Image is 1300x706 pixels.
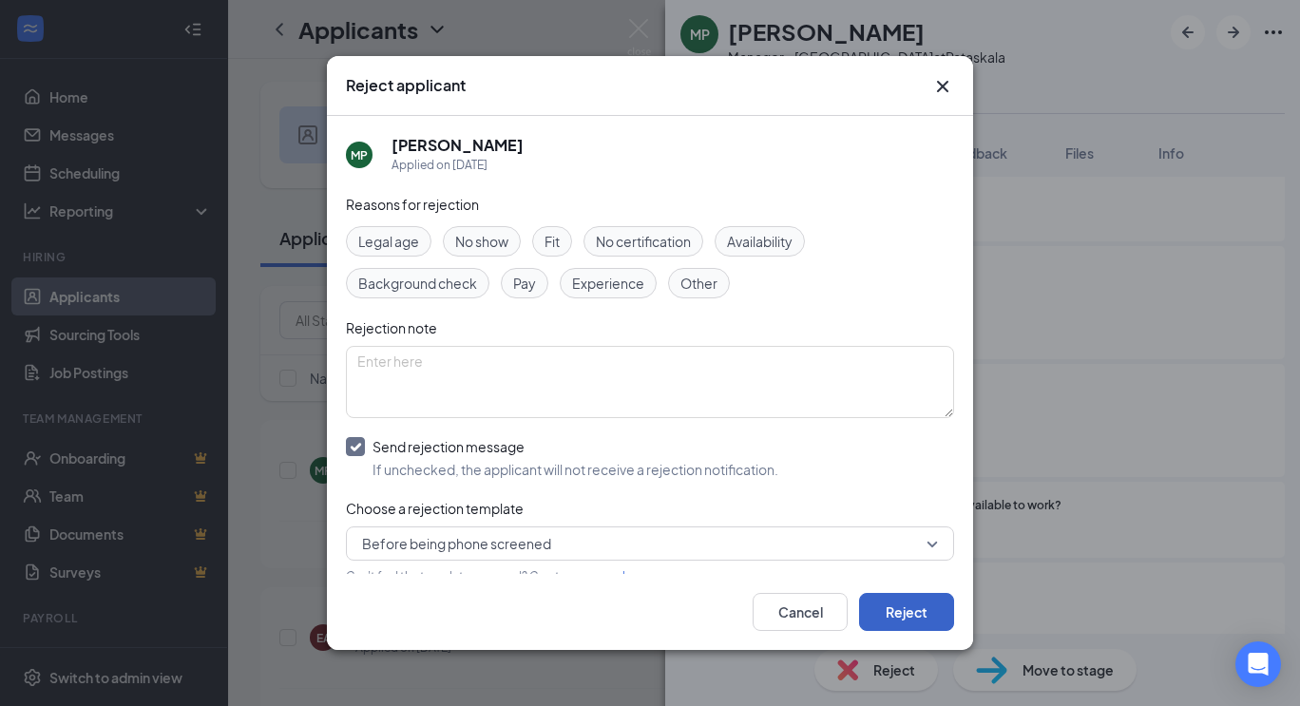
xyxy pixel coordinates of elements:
[680,273,717,294] span: Other
[346,500,524,517] span: Choose a rejection template
[358,231,419,252] span: Legal age
[351,147,368,163] div: MP
[545,231,560,252] span: Fit
[455,231,508,252] span: No show
[931,75,954,98] svg: Cross
[622,569,646,583] a: here
[392,135,524,156] h5: [PERSON_NAME]
[358,273,477,294] span: Background check
[572,273,644,294] span: Experience
[727,231,793,252] span: Availability
[859,593,954,631] button: Reject
[596,231,691,252] span: No certification
[346,196,479,213] span: Reasons for rejection
[346,569,649,583] span: Can't find the template you need? Create a new one .
[513,273,536,294] span: Pay
[753,593,848,631] button: Cancel
[931,75,954,98] button: Close
[362,529,551,558] span: Before being phone screened
[346,319,437,336] span: Rejection note
[392,156,524,175] div: Applied on [DATE]
[1235,641,1281,687] div: Open Intercom Messenger
[346,75,466,96] h3: Reject applicant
